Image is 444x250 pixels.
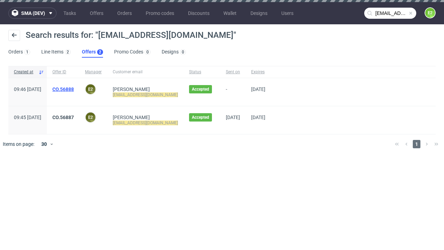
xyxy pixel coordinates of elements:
[14,69,36,75] span: Created at
[114,47,151,58] a: Promo Codes0
[99,50,101,55] div: 2
[85,69,102,75] span: Manager
[14,115,41,120] span: 09:45 [DATE]
[86,8,108,19] a: Offers
[52,86,74,92] a: CO.56888
[192,86,209,92] span: Accepted
[162,47,186,58] a: Designs0
[226,86,240,98] span: -
[67,50,69,55] div: 2
[219,8,241,19] a: Wallet
[86,84,95,94] figcaption: e2
[277,8,298,19] a: Users
[192,115,209,120] span: Accepted
[52,69,74,75] span: Offer ID
[425,8,435,18] figcaption: e2
[52,115,74,120] a: CO.56887
[246,8,272,19] a: Designs
[86,112,95,122] figcaption: e2
[113,86,150,92] a: [PERSON_NAME]
[113,120,178,125] mark: [EMAIL_ADDRESS][DOMAIN_NAME]
[146,50,149,55] div: 0
[226,69,240,75] span: Sent on
[8,8,57,19] button: sma (dev)
[113,115,150,120] a: [PERSON_NAME]
[113,92,178,97] mark: [EMAIL_ADDRESS][DOMAIN_NAME]
[251,115,265,120] span: [DATE]
[189,69,215,75] span: Status
[21,11,45,16] span: sma (dev)
[41,47,71,58] a: Line Items2
[413,140,420,148] span: 1
[142,8,178,19] a: Promo codes
[3,141,34,148] span: Items on page:
[26,50,28,55] div: 1
[113,69,178,75] span: Customer email
[184,8,214,19] a: Discounts
[251,69,265,75] span: Expires
[14,86,41,92] span: 09:46 [DATE]
[113,8,136,19] a: Orders
[251,86,265,92] span: [DATE]
[182,50,184,55] div: 0
[82,47,103,58] a: Offers2
[37,139,50,149] div: 30
[226,115,240,120] span: [DATE]
[8,47,30,58] a: Orders1
[59,8,80,19] a: Tasks
[26,30,236,40] span: Search results for: "[EMAIL_ADDRESS][DOMAIN_NAME]"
